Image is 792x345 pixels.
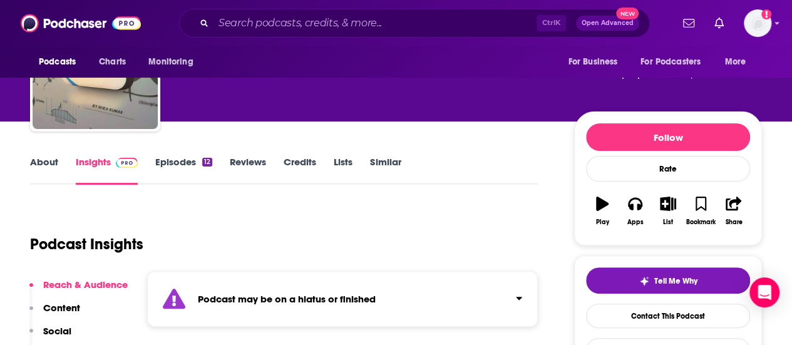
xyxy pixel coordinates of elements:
[582,20,634,26] span: Open Advanced
[640,53,701,71] span: For Podcasters
[744,9,771,37] button: Show profile menu
[91,50,133,74] a: Charts
[678,13,699,34] a: Show notifications dropdown
[716,50,762,74] button: open menu
[284,156,316,185] a: Credits
[148,53,193,71] span: Monitoring
[213,13,537,33] input: Search podcasts, credits, & more...
[652,188,684,234] button: List
[686,219,716,226] div: Bookmark
[30,235,143,254] h1: Podcast Insights
[632,50,719,74] button: open menu
[370,156,401,185] a: Similar
[654,276,697,286] span: Tell Me Why
[30,50,92,74] button: open menu
[586,267,750,294] button: tell me why sparkleTell Me Why
[30,156,58,185] a: About
[717,188,750,234] button: Share
[43,279,128,291] p: Reach & Audience
[627,219,644,226] div: Apps
[586,188,619,234] button: Play
[749,277,779,307] div: Open Intercom Messenger
[586,156,750,182] div: Rate
[147,271,538,327] section: Click to expand status details
[663,219,673,226] div: List
[116,158,138,168] img: Podchaser Pro
[39,53,76,71] span: Podcasts
[559,50,633,74] button: open menu
[744,9,771,37] img: User Profile
[639,276,649,286] img: tell me why sparkle
[725,53,746,71] span: More
[155,156,212,185] a: Episodes12
[586,123,750,151] button: Follow
[29,302,80,325] button: Content
[198,293,376,305] strong: Podcast may be on a hiatus or finished
[29,279,128,302] button: Reach & Audience
[43,302,80,314] p: Content
[576,16,639,31] button: Open AdvancedNew
[761,9,771,19] svg: Add a profile image
[140,50,209,74] button: open menu
[76,156,138,185] a: InsightsPodchaser Pro
[43,325,71,337] p: Social
[21,11,141,35] img: Podchaser - Follow, Share and Rate Podcasts
[619,188,651,234] button: Apps
[616,8,639,19] span: New
[684,188,717,234] button: Bookmark
[230,156,266,185] a: Reviews
[99,53,126,71] span: Charts
[537,15,566,31] span: Ctrl K
[568,53,617,71] span: For Business
[179,9,650,38] div: Search podcasts, credits, & more...
[744,9,771,37] span: Logged in as mtraynor
[725,219,742,226] div: Share
[202,158,212,167] div: 12
[586,304,750,328] a: Contact This Podcast
[334,156,352,185] a: Lists
[596,219,609,226] div: Play
[709,13,729,34] a: Show notifications dropdown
